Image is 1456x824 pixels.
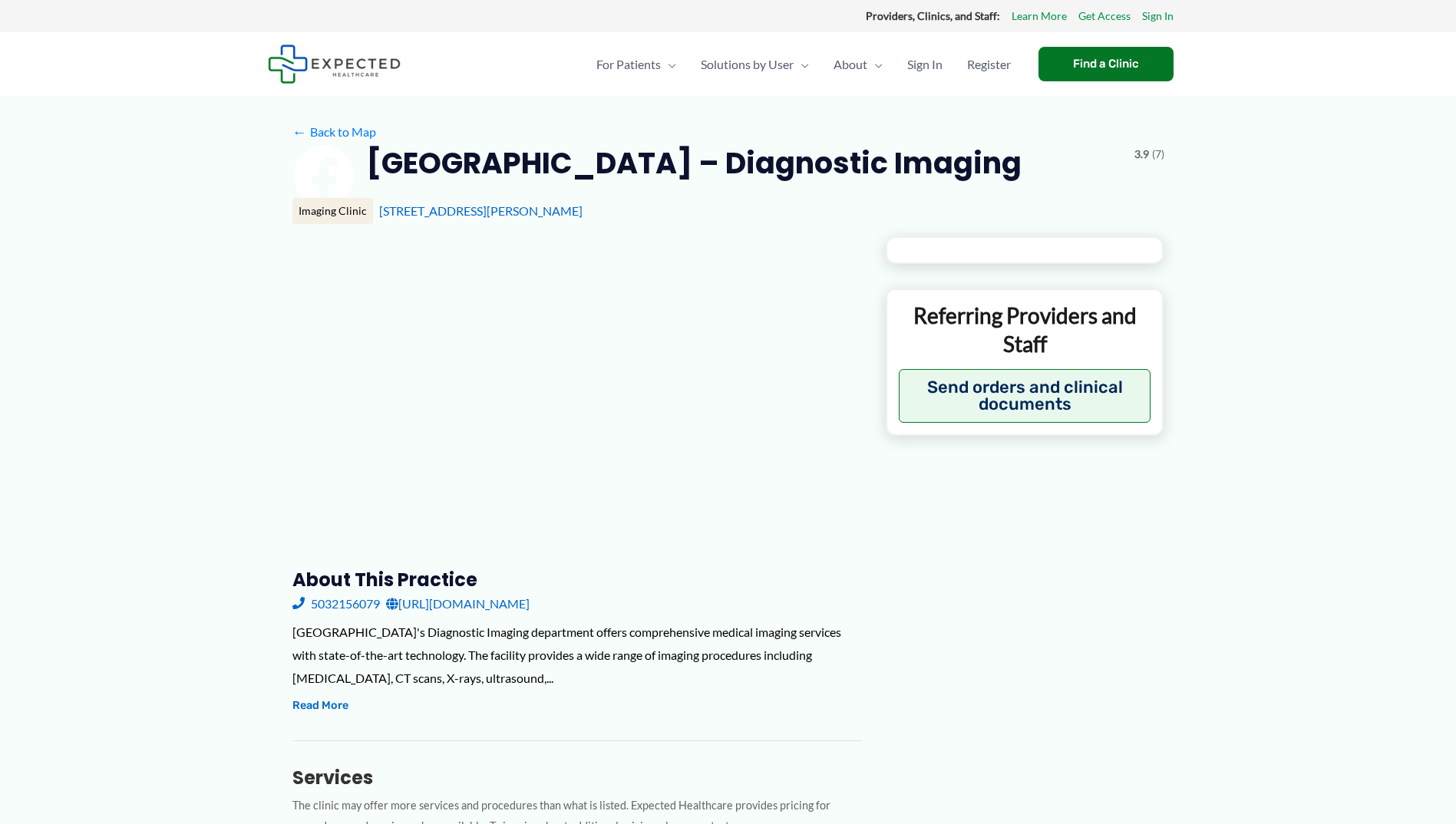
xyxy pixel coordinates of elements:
[584,38,1023,91] nav: Primary Site Navigation
[292,697,348,715] button: Read More
[794,38,809,91] span: Menu Toggle
[967,38,1011,91] span: Register
[366,144,1022,182] h2: [GEOGRAPHIC_DATA] – Diagnostic Imaging
[292,621,861,689] div: [GEOGRAPHIC_DATA]'s Diagnostic Imaging department offers comprehensive medical imaging services w...
[834,38,867,91] span: About
[596,38,661,91] span: For Patients
[292,568,861,592] h3: About this practice
[907,38,943,91] span: Sign In
[292,198,373,224] div: Imaging Clinic
[379,203,583,218] a: [STREET_ADDRESS][PERSON_NAME]
[292,592,380,615] a: 5032156079
[661,38,676,91] span: Menu Toggle
[955,38,1023,91] a: Register
[1142,6,1174,26] a: Sign In
[821,38,895,91] a: AboutMenu Toggle
[688,38,821,91] a: Solutions by UserMenu Toggle
[292,766,861,789] h3: Services
[268,44,401,84] img: Expected Healthcare Logo - side, dark font, small
[1012,6,1067,26] a: Learn More
[292,120,376,143] a: ←Back to Map
[1134,144,1149,164] span: 3.9
[899,369,1151,423] button: Send orders and clinical documents
[584,38,688,91] a: For PatientsMenu Toggle
[866,9,1000,22] strong: Providers, Clinics, and Staff:
[895,38,955,91] a: Sign In
[899,302,1151,358] p: Referring Providers and Staff
[1152,144,1164,164] span: (7)
[292,124,307,139] span: ←
[386,592,530,615] a: [URL][DOMAIN_NAME]
[701,38,794,91] span: Solutions by User
[1078,6,1131,26] a: Get Access
[1038,47,1174,81] a: Find a Clinic
[867,38,883,91] span: Menu Toggle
